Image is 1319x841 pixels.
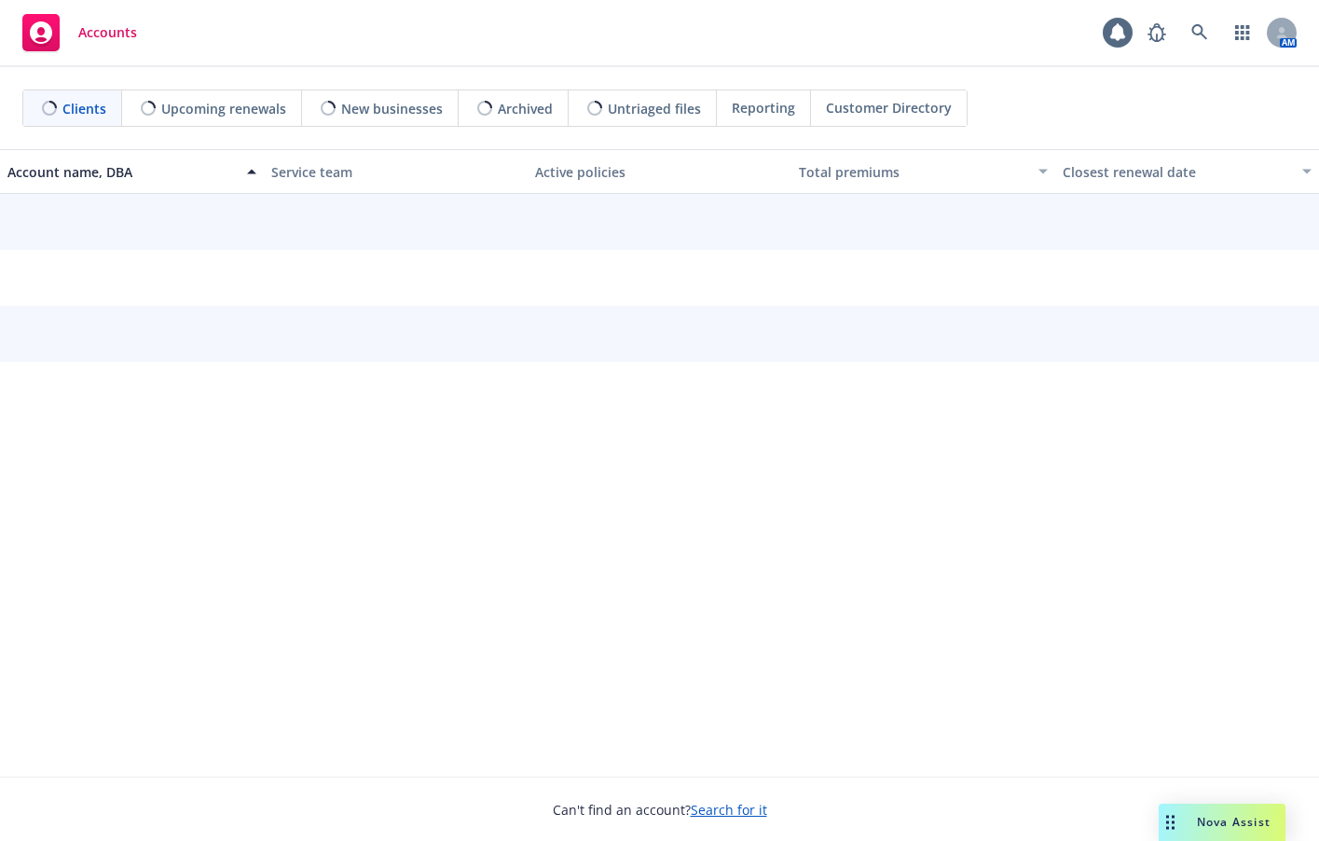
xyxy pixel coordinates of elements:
button: Nova Assist [1159,804,1285,841]
span: New businesses [341,99,443,118]
span: Upcoming renewals [161,99,286,118]
div: Active policies [535,162,784,182]
div: Drag to move [1159,804,1182,841]
span: Archived [498,99,553,118]
a: Report a Bug [1138,14,1175,51]
span: Accounts [78,25,137,40]
a: Switch app [1224,14,1261,51]
span: Untriaged files [608,99,701,118]
button: Closest renewal date [1055,149,1319,194]
button: Service team [264,149,528,194]
span: Reporting [732,98,795,117]
a: Search [1181,14,1218,51]
a: Search for it [691,801,767,819]
span: Customer Directory [826,98,952,117]
span: Nova Assist [1197,814,1271,830]
span: Clients [62,99,106,118]
div: Total premiums [799,162,1027,182]
button: Active policies [528,149,791,194]
div: Closest renewal date [1063,162,1291,182]
div: Service team [271,162,520,182]
button: Total premiums [791,149,1055,194]
div: Account name, DBA [7,162,236,182]
a: Accounts [15,7,144,59]
span: Can't find an account? [553,800,767,820]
